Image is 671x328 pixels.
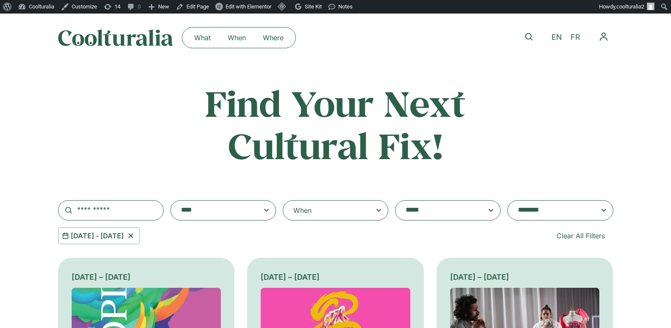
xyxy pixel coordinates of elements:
nav: Menu [594,27,613,47]
textarea: Search [181,204,249,216]
a: Clear All Filters [548,227,613,244]
nav: Menu [186,31,292,44]
span: [DATE] - [DATE] [71,231,124,241]
a: FR [566,31,585,44]
a: When [219,31,254,44]
div: [DATE] – [DATE] [72,271,221,283]
span: Edit with Elementor [226,3,271,10]
div: [DATE] – [DATE] [450,271,600,283]
textarea: Search [518,204,586,216]
h2: Find Your Next Cultural Fix! [169,82,502,166]
textarea: Search [406,204,473,216]
span: EN [551,33,562,42]
div: When [293,205,312,215]
a: What [186,31,219,44]
span: Site Kit [305,3,322,10]
a: Where [254,31,292,44]
button: Menu Toggle [594,27,613,47]
span: FR [571,33,580,42]
a: EN [547,31,566,44]
span: coolturalia2 [616,3,644,10]
span: Clear All Filters [557,231,605,241]
div: [DATE] – [DATE] [261,271,410,283]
